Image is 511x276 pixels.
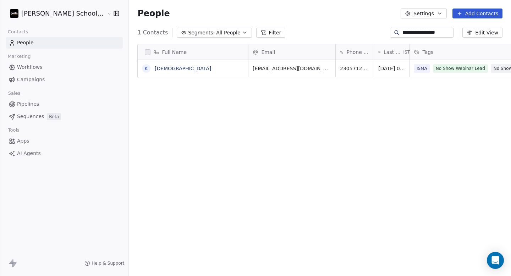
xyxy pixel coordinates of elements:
span: Tags [422,49,433,56]
span: People [137,8,170,19]
img: Zeeshan%20Neck%20Print%20Dark.png [10,9,18,18]
div: K [145,65,148,72]
span: Sequences [17,113,44,120]
span: No Show Webinar Lead [433,64,488,73]
span: [DATE] 02:19 PM [378,65,405,72]
span: ISMA [414,64,430,73]
span: All People [216,29,240,37]
span: Tools [5,125,22,136]
a: Help & Support [84,260,124,266]
div: Full Name [138,44,248,60]
a: SequencesBeta [6,111,123,122]
div: Email [248,44,335,60]
span: Phone Number [346,49,369,56]
a: Campaigns [6,74,123,85]
span: Campaigns [17,76,45,83]
a: Apps [6,135,123,147]
span: Contacts [5,27,31,37]
span: Last Activity Date [384,49,402,56]
span: Sales [5,88,23,99]
button: Add Contacts [452,9,502,18]
span: [EMAIL_ADDRESS][DOMAIN_NAME] [253,65,331,72]
button: Settings [401,9,446,18]
div: grid [138,60,248,270]
button: Filter [256,28,286,38]
a: Workflows [6,61,123,73]
span: Help & Support [92,260,124,266]
span: Segments: [188,29,215,37]
div: Phone Number [336,44,374,60]
div: Last Activity DateIST [374,44,409,60]
span: 1 Contacts [137,28,168,37]
span: Beta [47,113,61,120]
span: Marketing [5,51,34,62]
span: Workflows [17,64,43,71]
span: IST [403,49,410,55]
span: Full Name [162,49,187,56]
a: [DEMOGRAPHIC_DATA] [155,66,211,71]
button: [PERSON_NAME] School of Finance LLP [9,7,102,20]
button: Edit View [462,28,502,38]
a: People [6,37,123,49]
span: 23057122000 [340,65,369,72]
span: Email [261,49,275,56]
div: Open Intercom Messenger [487,252,504,269]
span: Pipelines [17,100,39,108]
span: AI Agents [17,150,41,157]
a: AI Agents [6,148,123,159]
span: People [17,39,34,46]
span: Apps [17,137,29,145]
span: [PERSON_NAME] School of Finance LLP [21,9,105,18]
a: Pipelines [6,98,123,110]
